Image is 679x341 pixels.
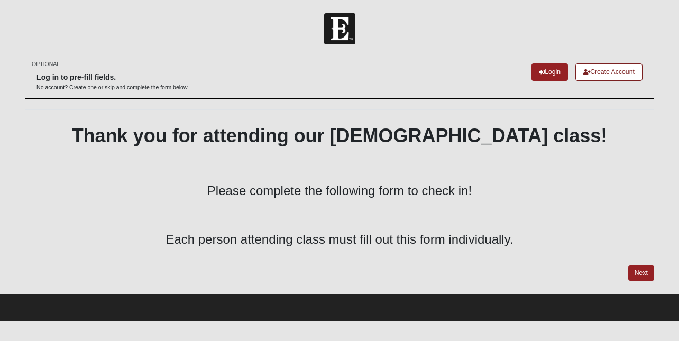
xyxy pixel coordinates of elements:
[36,84,189,91] p: No account? Create one or skip and complete the form below.
[628,265,654,281] a: Next
[72,125,608,146] b: Thank you for attending our [DEMOGRAPHIC_DATA] class!
[324,13,355,44] img: Church of Eleven22 Logo
[207,183,472,198] span: Please complete the following form to check in!
[36,73,189,82] h6: Log in to pre-fill fields.
[32,60,60,68] small: OPTIONAL
[575,63,643,81] a: Create Account
[166,232,513,246] span: Each person attending class must fill out this form individually.
[531,63,568,81] a: Login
